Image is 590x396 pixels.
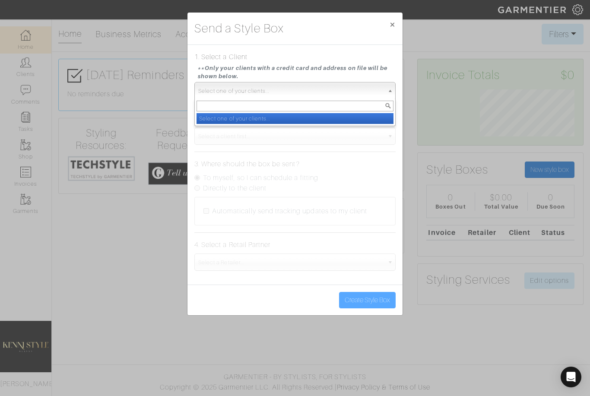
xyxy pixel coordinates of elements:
label: 3. Where should the box be sent? [194,159,300,169]
small: **Only your clients with a credit card and address on file will be shown below. [198,64,396,80]
label: 1. Select a Client [194,52,247,62]
label: To myself, so I can schedule a fitting [203,173,318,183]
label: 4. Select a Retail Partner [194,240,270,250]
div: Open Intercom Messenger [561,367,581,387]
button: Close [382,13,403,37]
label: Directly to the client [203,183,266,193]
label: Automatically send tracking updates to my client [212,206,367,216]
li: Select one of your clients... [197,113,393,124]
span: Select a client first... [198,128,384,145]
h3: Send a Style Box [194,19,284,38]
span: × [389,19,396,30]
span: Select one of your clients... [198,82,384,100]
span: Select a Retailer... [198,254,384,271]
button: Create Style Box [339,292,396,308]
